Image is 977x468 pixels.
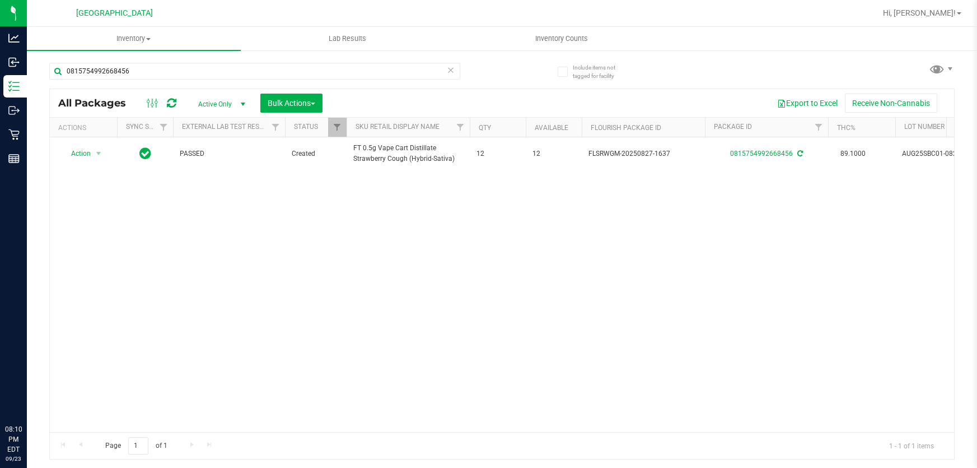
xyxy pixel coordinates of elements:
[573,63,629,80] span: Include items not tagged for facility
[520,34,603,44] span: Inventory Counts
[845,94,937,113] button: Receive Non-Cannabis
[532,149,575,159] span: 12
[49,63,460,80] input: Search Package ID, Item Name, SKU, Lot or Part Number...
[479,124,491,132] a: Qty
[356,123,440,131] a: Sku Retail Display Name
[8,57,20,68] inline-svg: Inbound
[139,146,151,161] span: In Sync
[5,455,22,463] p: 09/23
[455,27,669,50] a: Inventory Counts
[180,149,278,159] span: PASSED
[8,153,20,164] inline-svg: Reports
[837,124,856,132] a: THC%
[714,123,752,131] a: Package ID
[730,150,793,157] a: 0815754992668456
[11,378,45,412] iframe: Resource center
[260,94,322,113] button: Bulk Actions
[796,150,803,157] span: Sync from Compliance System
[128,437,148,455] input: 1
[267,118,285,137] a: Filter
[904,123,945,131] a: Lot Number
[447,63,455,77] span: Clear
[883,8,956,17] span: Hi, [PERSON_NAME]!
[8,129,20,140] inline-svg: Retail
[5,424,22,455] p: 08:10 PM EDT
[126,123,169,131] a: Sync Status
[58,97,137,109] span: All Packages
[476,149,519,159] span: 12
[770,94,845,113] button: Export to Excel
[328,118,347,137] a: Filter
[8,33,20,44] inline-svg: Analytics
[76,8,153,18] span: [GEOGRAPHIC_DATA]
[96,437,176,455] span: Page of 1
[294,123,318,131] a: Status
[292,149,340,159] span: Created
[58,124,113,132] div: Actions
[27,27,241,50] a: Inventory
[591,124,661,132] a: Flourish Package ID
[182,123,270,131] a: External Lab Test Result
[241,27,455,50] a: Lab Results
[8,105,20,116] inline-svg: Outbound
[8,81,20,92] inline-svg: Inventory
[27,34,241,44] span: Inventory
[880,437,943,454] span: 1 - 1 of 1 items
[268,99,315,108] span: Bulk Actions
[353,143,463,164] span: FT 0.5g Vape Cart Distillate Strawberry Cough (Hybrid-Sativa)
[588,149,698,159] span: FLSRWGM-20250827-1637
[155,118,173,137] a: Filter
[314,34,381,44] span: Lab Results
[902,149,973,159] span: AUG25SBC01-0821
[451,118,470,137] a: Filter
[535,124,568,132] a: Available
[61,146,91,161] span: Action
[835,146,871,162] span: 89.1000
[810,118,828,137] a: Filter
[92,146,106,161] span: select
